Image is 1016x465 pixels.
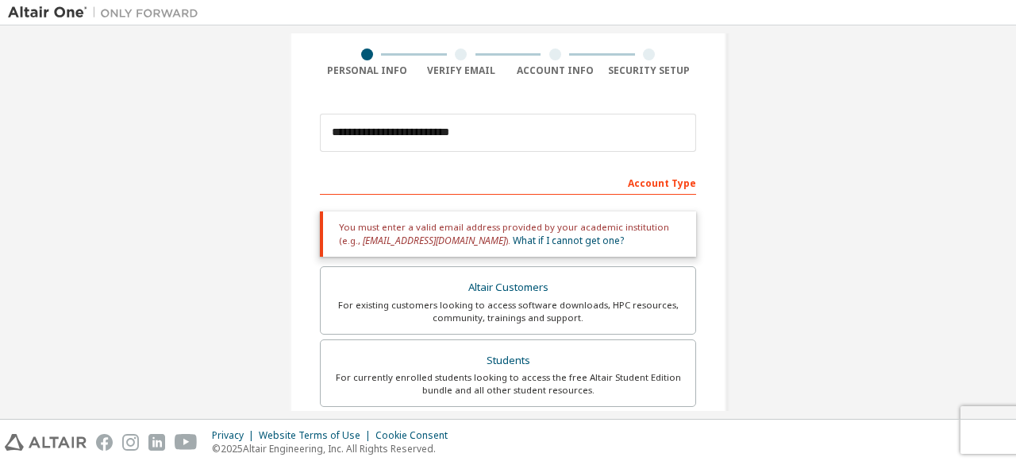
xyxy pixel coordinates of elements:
img: instagram.svg [122,434,139,451]
div: Cookie Consent [375,429,457,442]
div: Account Info [508,64,602,77]
img: altair_logo.svg [5,434,87,451]
div: Personal Info [320,64,414,77]
span: [EMAIL_ADDRESS][DOMAIN_NAME] [363,234,506,247]
p: © 2025 Altair Engineering, Inc. All Rights Reserved. [212,442,457,455]
div: For existing customers looking to access software downloads, HPC resources, community, trainings ... [330,299,686,324]
img: youtube.svg [175,434,198,451]
div: Security Setup [602,64,697,77]
div: Students [330,350,686,372]
div: Verify Email [414,64,509,77]
img: facebook.svg [96,434,113,451]
div: You must enter a valid email address provided by your academic institution (e.g., ). [320,211,696,257]
div: Website Terms of Use [259,429,375,442]
div: Altair Customers [330,277,686,299]
img: Altair One [8,5,206,21]
div: For currently enrolled students looking to access the free Altair Student Edition bundle and all ... [330,371,686,397]
img: linkedin.svg [148,434,165,451]
div: Account Type [320,169,696,195]
div: Privacy [212,429,259,442]
a: What if I cannot get one? [513,234,624,247]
